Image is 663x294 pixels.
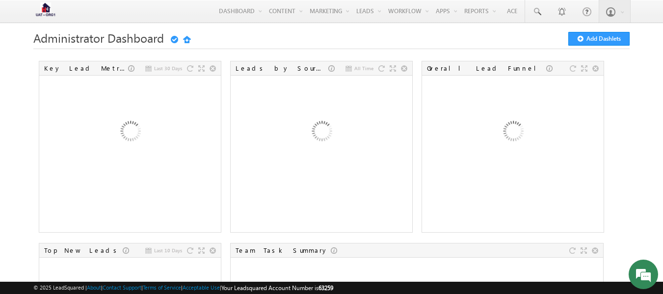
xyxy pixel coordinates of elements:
div: Overall Lead Funnel [427,64,546,73]
img: Loading... [268,80,374,186]
a: Terms of Service [143,284,181,291]
img: Loading... [460,80,565,186]
span: Last 30 Days [154,64,182,73]
div: Leads by Sources [236,64,328,73]
img: Custom Logo [33,2,58,20]
span: © 2025 LeadSquared | | | | | [33,283,333,293]
span: Administrator Dashboard [33,30,164,46]
img: Loading... [77,80,183,186]
div: Team Task Summary [236,246,331,255]
div: Key Lead Metrics [44,64,128,73]
span: Your Leadsquared Account Number is [221,284,333,292]
button: Add Dashlets [568,32,630,46]
span: 63259 [318,284,333,292]
span: Last 10 Days [154,246,182,255]
a: Acceptable Use [183,284,220,291]
span: All Time [354,64,373,73]
a: About [87,284,101,291]
a: Contact Support [103,284,141,291]
div: Top New Leads [44,246,123,255]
